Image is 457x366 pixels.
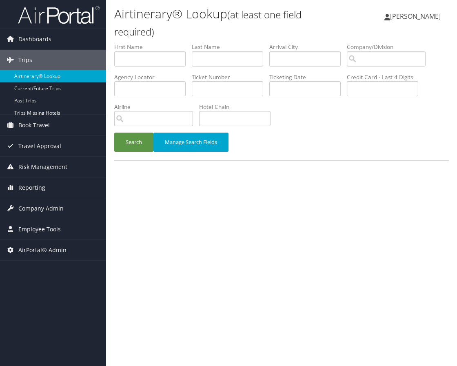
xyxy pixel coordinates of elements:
span: Trips [18,50,32,70]
button: Search [114,133,153,152]
span: AirPortal® Admin [18,240,67,260]
label: Last Name [192,43,269,51]
label: Agency Locator [114,73,192,81]
label: Hotel Chain [199,103,277,111]
label: Arrival City [269,43,347,51]
label: Credit Card - Last 4 Digits [347,73,424,81]
button: Manage Search Fields [153,133,228,152]
label: Airline [114,103,199,111]
h1: Airtinerary® Lookup [114,5,337,40]
a: [PERSON_NAME] [384,4,449,29]
span: Book Travel [18,115,50,135]
img: airportal-logo.png [18,5,100,24]
span: [PERSON_NAME] [390,12,441,21]
span: Risk Management [18,157,67,177]
label: Ticket Number [192,73,269,81]
span: Reporting [18,177,45,198]
label: Company/Division [347,43,432,51]
span: Travel Approval [18,136,61,156]
span: Dashboards [18,29,51,49]
span: Employee Tools [18,219,61,240]
label: First Name [114,43,192,51]
span: Company Admin [18,198,64,219]
label: Ticketing Date [269,73,347,81]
